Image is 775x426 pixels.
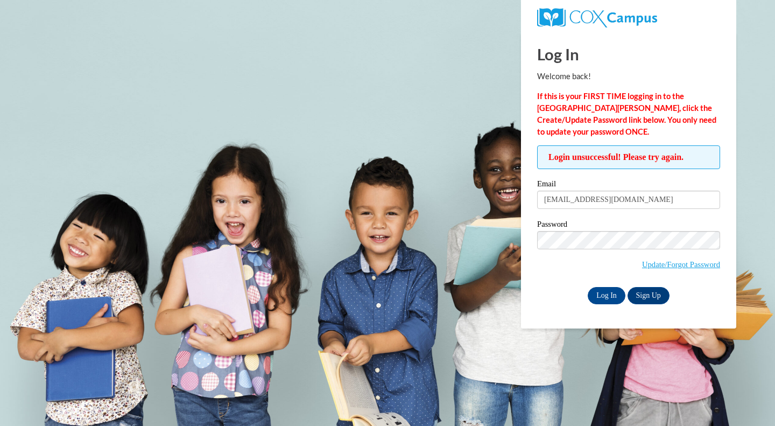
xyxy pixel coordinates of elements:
[537,12,657,22] a: COX Campus
[537,8,657,27] img: COX Campus
[537,43,720,65] h1: Log In
[537,180,720,191] label: Email
[537,92,716,136] strong: If this is your FIRST TIME logging in to the [GEOGRAPHIC_DATA][PERSON_NAME], click the Create/Upd...
[537,145,720,169] span: Login unsuccessful! Please try again.
[537,71,720,82] p: Welcome back!
[628,287,670,304] a: Sign Up
[642,260,720,269] a: Update/Forgot Password
[588,287,625,304] input: Log In
[537,220,720,231] label: Password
